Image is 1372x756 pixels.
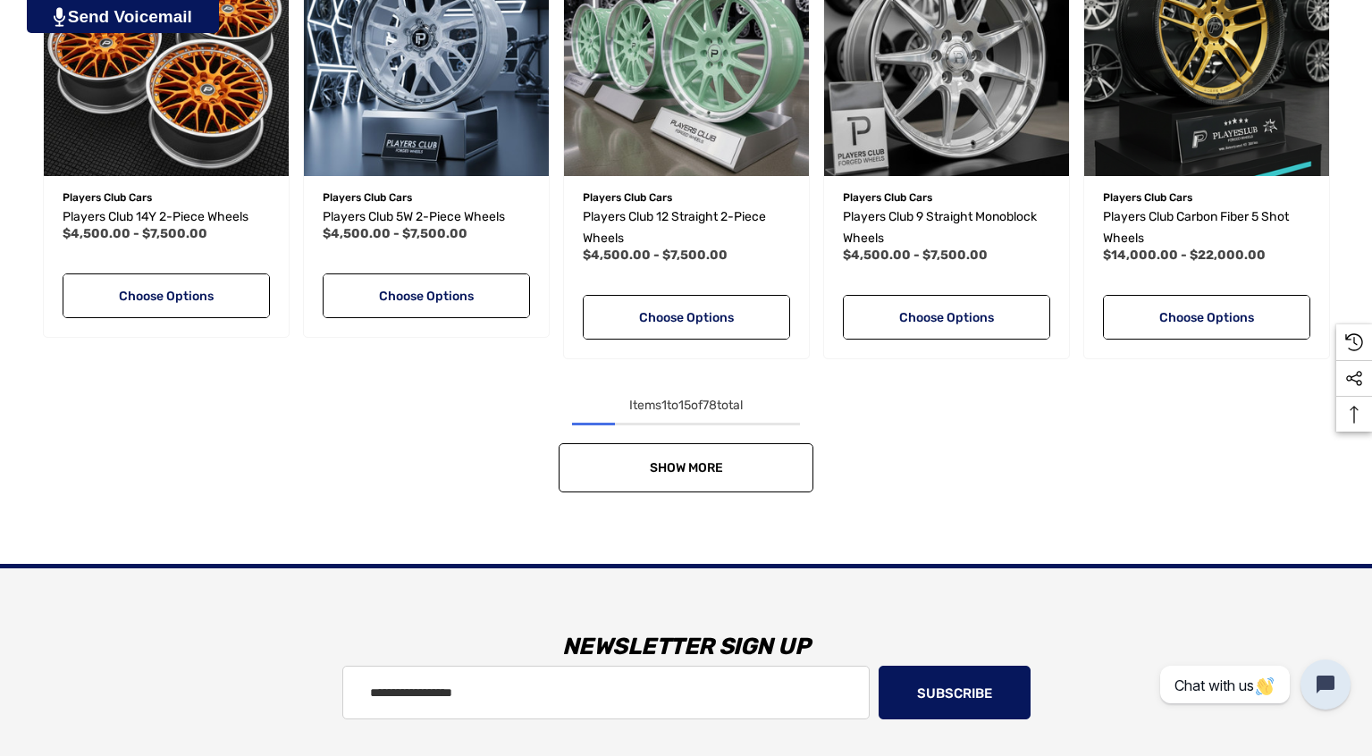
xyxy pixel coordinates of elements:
a: Choose Options [323,273,530,318]
svg: Social Media [1345,370,1363,388]
a: Players Club 12 Straight 2-Piece Wheels,Price range from $4,500.00 to $7,500.00 [583,206,790,249]
p: Players Club Cars [323,186,530,209]
span: 1 [661,398,667,413]
span: Players Club 14Y 2-Piece Wheels [63,209,248,224]
a: Players Club 14Y 2-Piece Wheels,Price range from $4,500.00 to $7,500.00 [63,206,270,228]
span: 15 [678,398,691,413]
a: Players Club 9 Straight Monoblock Wheels,Price range from $4,500.00 to $7,500.00 [843,206,1050,249]
span: $4,500.00 - $7,500.00 [63,226,207,241]
span: $4,500.00 - $7,500.00 [843,248,988,263]
div: Items to of total [36,395,1336,416]
span: $14,000.00 - $22,000.00 [1103,248,1266,263]
a: Choose Options [583,295,790,340]
a: Players Club Carbon Fiber 5 Shot Wheels,Price range from $14,000.00 to $22,000.00 [1103,206,1310,249]
span: Players Club 9 Straight Monoblock Wheels [843,209,1037,246]
p: Players Club Cars [1103,186,1310,209]
nav: pagination [36,395,1336,492]
a: Choose Options [843,295,1050,340]
span: Players Club 5W 2-Piece Wheels [323,209,505,224]
p: Players Club Cars [63,186,270,209]
a: Show More [559,443,813,492]
svg: Top [1336,406,1372,424]
img: PjwhLS0gR2VuZXJhdG9yOiBHcmF2aXQuaW8gLS0+PHN2ZyB4bWxucz0iaHR0cDovL3d3dy53My5vcmcvMjAwMC9zdmciIHhtb... [54,7,65,27]
span: $4,500.00 - $7,500.00 [583,248,728,263]
span: Show More [650,460,723,475]
span: Players Club Carbon Fiber 5 Shot Wheels [1103,209,1289,246]
p: Players Club Cars [843,186,1050,209]
h3: Newsletter Sign Up [22,620,1350,674]
svg: Recently Viewed [1345,333,1363,351]
span: 78 [703,398,717,413]
span: $4,500.00 - $7,500.00 [323,226,467,241]
span: Players Club 12 Straight 2-Piece Wheels [583,209,766,246]
a: Choose Options [1103,295,1310,340]
p: Players Club Cars [583,186,790,209]
button: Subscribe [879,666,1031,719]
a: Choose Options [63,273,270,318]
a: Players Club 5W 2-Piece Wheels,Price range from $4,500.00 to $7,500.00 [323,206,530,228]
